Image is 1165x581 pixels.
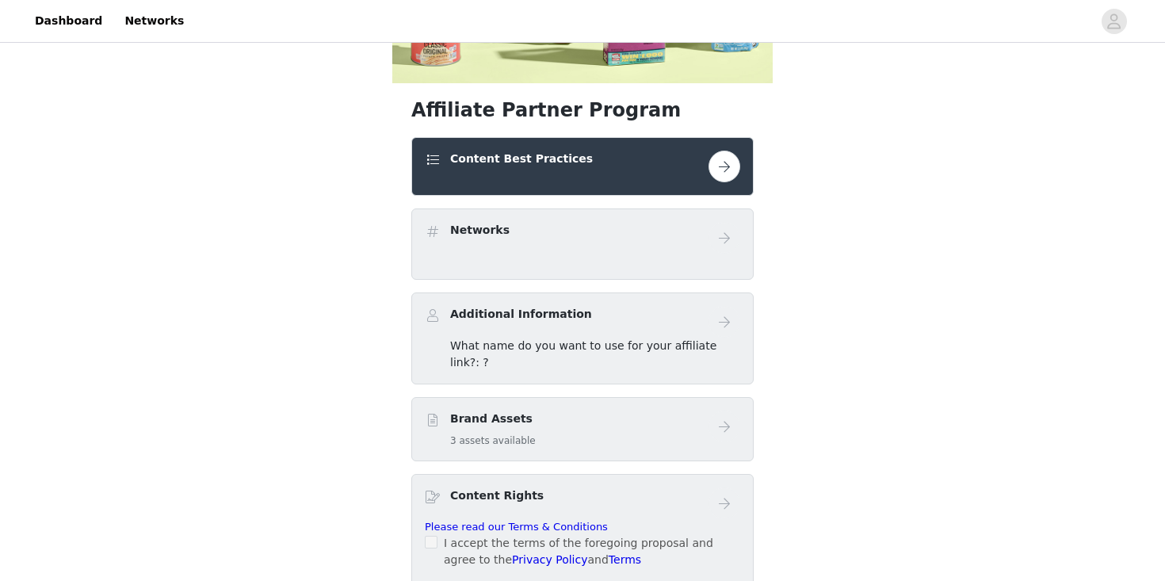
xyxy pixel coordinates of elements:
h4: Content Best Practices [450,151,593,167]
p: I accept the terms of the foregoing proposal and agree to the and [444,535,740,568]
div: Networks [411,208,754,280]
a: Privacy Policy [512,553,587,566]
a: Dashboard [25,3,112,39]
h4: Networks [450,222,510,239]
h1: Affiliate Partner Program [411,96,754,124]
a: Networks [115,3,193,39]
h4: Additional Information [450,306,592,323]
a: Please read our Terms & Conditions [425,521,608,533]
h4: Brand Assets [450,411,536,427]
h4: Content Rights [450,487,544,504]
div: Content Best Practices [411,137,754,196]
div: Brand Assets [411,397,754,461]
div: avatar [1106,9,1121,34]
div: Additional Information [411,292,754,384]
h5: 3 assets available [450,434,536,448]
a: Terms [609,553,641,566]
span: What name do you want to use for your affiliate link?: ? [450,339,716,369]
